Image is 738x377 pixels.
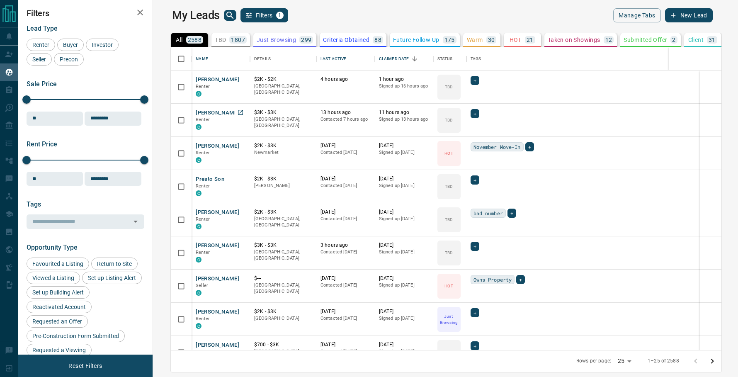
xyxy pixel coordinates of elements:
[27,344,92,356] div: Requested a Viewing
[196,242,239,250] button: [PERSON_NAME]
[473,242,476,251] span: +
[379,282,429,289] p: Signed up [DATE]
[320,76,371,83] p: 4 hours ago
[519,275,522,284] span: +
[27,53,52,66] div: Seller
[704,353,721,370] button: Go to next page
[91,258,138,270] div: Return to Site
[379,76,429,83] p: 1 hour ago
[89,41,116,48] span: Investor
[196,349,210,355] span: Renter
[215,37,226,43] p: TBD
[316,47,375,71] div: Last Active
[27,258,89,270] div: Favourited a Listing
[688,37,704,43] p: Client
[445,250,453,256] p: TBD
[320,116,371,123] p: Contacted 7 hours ago
[130,216,141,227] button: Open
[379,209,429,216] p: [DATE]
[473,342,476,350] span: +
[379,47,409,71] div: Claimed Date
[471,109,479,118] div: +
[471,308,479,317] div: +
[196,47,208,71] div: Name
[527,37,534,43] p: 21
[528,143,531,151] span: +
[445,183,453,190] p: TBD
[320,275,371,282] p: [DATE]
[57,39,84,51] div: Buyer
[466,47,700,71] div: Tags
[471,175,479,185] div: +
[29,304,89,310] span: Reactivated Account
[320,175,371,182] p: [DATE]
[613,8,660,22] button: Manage Tabs
[720,114,732,126] button: more
[176,37,182,43] p: All
[379,83,429,90] p: Signed up 16 hours ago
[27,315,88,328] div: Requested an Offer
[379,242,429,249] p: [DATE]
[720,147,732,160] button: more
[29,275,77,281] span: Viewed a Listing
[196,275,239,283] button: [PERSON_NAME]
[196,84,210,89] span: Renter
[27,80,57,88] span: Sale Price
[250,47,316,71] div: Details
[196,224,201,229] div: condos.ca
[301,37,311,43] p: 299
[320,142,371,149] p: [DATE]
[320,282,371,289] p: Contacted [DATE]
[27,200,41,208] span: Tags
[254,109,312,116] p: $3K - $3K
[254,249,312,262] p: [GEOGRAPHIC_DATA], [GEOGRAPHIC_DATA]
[196,175,224,183] button: Presto Son
[320,149,371,156] p: Contacted [DATE]
[473,176,476,184] span: +
[63,359,107,373] button: Reset Filters
[29,260,86,267] span: Favourited a Listing
[196,109,239,117] button: [PERSON_NAME]
[445,216,453,223] p: TBD
[473,143,521,151] span: November Move-In
[438,313,460,326] p: Just Browsing
[488,37,495,43] p: 30
[473,76,476,85] span: +
[254,341,312,348] p: $700 - $3K
[473,309,476,317] span: +
[507,209,516,218] div: +
[379,182,429,189] p: Signed up [DATE]
[548,37,600,43] p: Taken on Showings
[196,91,201,97] div: condos.ca
[320,209,371,216] p: [DATE]
[196,157,201,163] div: condos.ca
[254,182,312,189] p: [PERSON_NAME]
[320,182,371,189] p: Contacted [DATE]
[471,47,481,71] div: Tags
[525,142,534,151] div: +
[29,347,89,353] span: Requested a Viewing
[231,37,245,43] p: 1807
[320,341,371,348] p: [DATE]
[379,275,429,282] p: [DATE]
[27,140,57,148] span: Rent Price
[29,41,52,48] span: Renter
[614,355,634,367] div: 25
[196,142,239,150] button: [PERSON_NAME]
[409,53,420,65] button: Sort
[444,283,453,289] p: HOT
[196,341,239,349] button: [PERSON_NAME]
[379,315,429,322] p: Signed up [DATE]
[188,37,202,43] p: 2588
[254,315,312,322] p: [GEOGRAPHIC_DATA]
[323,37,369,43] p: Criteria Obtained
[467,37,483,43] p: Warm
[471,242,479,251] div: +
[624,37,667,43] p: Submitted Offer
[94,260,135,267] span: Return to Site
[374,37,381,43] p: 88
[29,318,85,325] span: Requested an Offer
[254,308,312,315] p: $2K - $3K
[320,47,346,71] div: Last Active
[240,8,288,22] button: Filters1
